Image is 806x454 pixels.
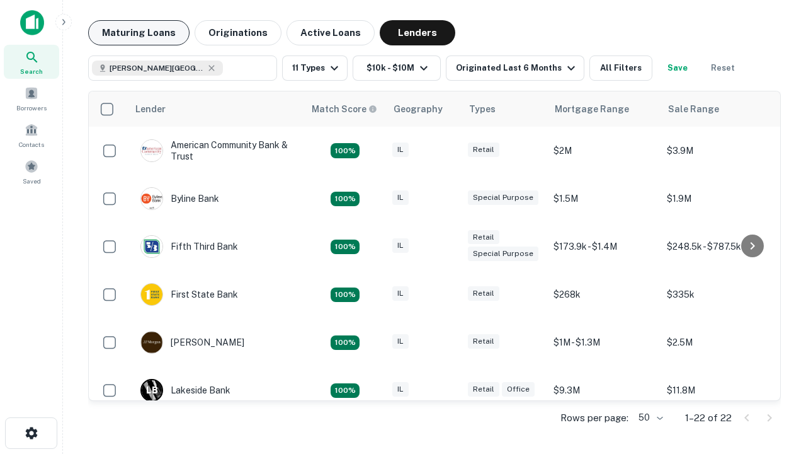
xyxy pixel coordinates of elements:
img: picture [141,236,162,257]
img: picture [141,284,162,305]
span: Borrowers [16,103,47,113]
div: Matching Properties: 2, hasApolloMatch: undefined [331,288,360,303]
div: Retail [468,382,499,397]
div: Matching Properties: 2, hasApolloMatch: undefined [331,240,360,255]
a: Saved [4,154,59,189]
div: IL [392,382,409,397]
div: IL [392,334,409,349]
th: Types [462,91,547,127]
span: [PERSON_NAME][GEOGRAPHIC_DATA], [GEOGRAPHIC_DATA] [110,62,204,74]
div: [PERSON_NAME] [140,331,244,354]
a: Borrowers [4,81,59,115]
div: Matching Properties: 2, hasApolloMatch: undefined [331,143,360,158]
th: Capitalize uses an advanced AI algorithm to match your search with the best lender. The match sco... [304,91,386,127]
div: IL [392,238,409,253]
div: Mortgage Range [555,102,629,117]
div: American Community Bank & Trust [140,139,292,162]
td: $248.5k - $787.5k [661,223,774,271]
div: Special Purpose [468,247,538,261]
button: Maturing Loans [88,20,190,45]
button: 11 Types [282,55,348,81]
td: $2.5M [661,318,774,366]
div: Byline Bank [140,187,219,210]
div: Matching Properties: 2, hasApolloMatch: undefined [331,335,360,351]
td: $2M [547,127,661,175]
td: $11.8M [661,366,774,414]
button: $10k - $10M [353,55,441,81]
div: Retail [468,230,499,245]
div: IL [392,143,409,157]
td: $173.9k - $1.4M [547,223,661,271]
img: capitalize-icon.png [20,10,44,35]
button: Active Loans [287,20,375,45]
iframe: Chat Widget [743,313,806,373]
p: Rows per page: [560,410,628,426]
th: Mortgage Range [547,91,661,127]
img: picture [141,140,162,161]
div: Matching Properties: 2, hasApolloMatch: undefined [331,192,360,207]
div: Capitalize uses an advanced AI algorithm to match your search with the best lender. The match sco... [312,102,377,116]
button: All Filters [589,55,652,81]
button: Save your search to get updates of matches that match your search criteria. [657,55,698,81]
div: IL [392,190,409,205]
span: Search [20,66,43,76]
span: Saved [23,176,41,186]
div: Retail [468,143,499,157]
button: Lenders [380,20,455,45]
a: Search [4,45,59,79]
img: picture [141,332,162,353]
span: Contacts [19,139,44,149]
td: $1.9M [661,175,774,223]
button: Originated Last 6 Months [446,55,584,81]
p: L B [146,384,157,397]
div: Special Purpose [468,190,538,205]
img: picture [141,188,162,209]
div: Originated Last 6 Months [456,61,579,76]
th: Sale Range [661,91,774,127]
td: $268k [547,271,661,318]
div: Sale Range [668,102,719,117]
div: Fifth Third Bank [140,235,238,258]
div: Geography [394,102,443,117]
div: Lender [135,102,166,117]
p: 1–22 of 22 [685,410,732,426]
th: Lender [128,91,304,127]
div: Retail [468,286,499,301]
div: IL [392,286,409,301]
div: 50 [633,409,665,427]
h6: Match Score [312,102,375,116]
th: Geography [386,91,462,127]
a: Contacts [4,118,59,152]
div: First State Bank [140,283,238,306]
td: $9.3M [547,366,661,414]
div: Lakeside Bank [140,379,230,402]
button: Reset [703,55,743,81]
td: $1M - $1.3M [547,318,661,366]
div: Office [502,382,535,397]
div: Types [469,102,496,117]
div: Retail [468,334,499,349]
div: Matching Properties: 3, hasApolloMatch: undefined [331,383,360,399]
td: $3.9M [661,127,774,175]
td: $335k [661,271,774,318]
td: $1.5M [547,175,661,223]
button: Originations [195,20,281,45]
